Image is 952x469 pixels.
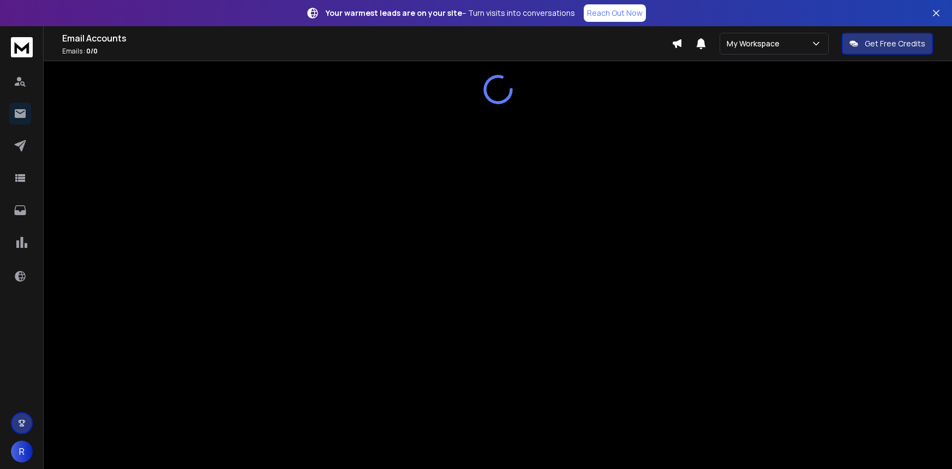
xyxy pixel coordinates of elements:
img: logo [11,37,33,57]
p: Emails : [62,47,672,56]
span: 0 / 0 [86,46,98,56]
p: Get Free Credits [865,38,925,49]
button: R [11,441,33,462]
p: – Turn visits into conversations [326,8,575,19]
h1: Email Accounts [62,32,672,45]
a: Reach Out Now [584,4,646,22]
p: Reach Out Now [587,8,643,19]
button: Get Free Credits [842,33,933,55]
p: My Workspace [727,38,784,49]
strong: Your warmest leads are on your site [326,8,462,18]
